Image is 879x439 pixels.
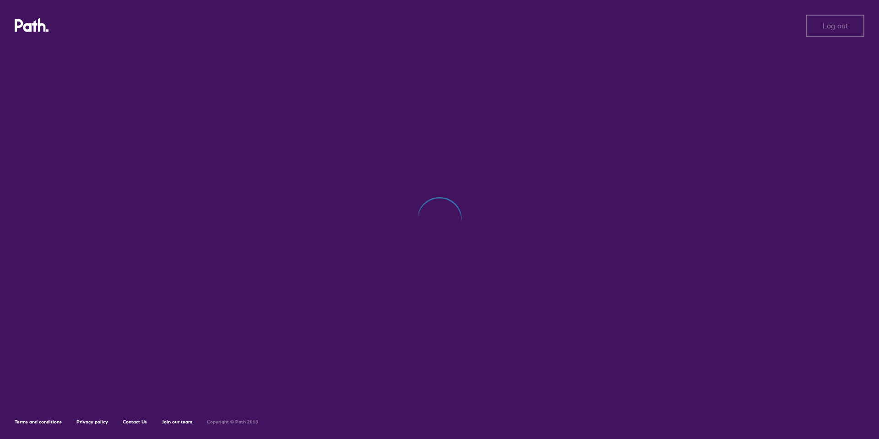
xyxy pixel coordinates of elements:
[15,419,62,425] a: Terms and conditions
[76,419,108,425] a: Privacy policy
[823,22,848,30] span: Log out
[806,15,864,37] button: Log out
[123,419,147,425] a: Contact Us
[207,419,258,425] h6: Copyright © Path 2018
[162,419,192,425] a: Join our team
